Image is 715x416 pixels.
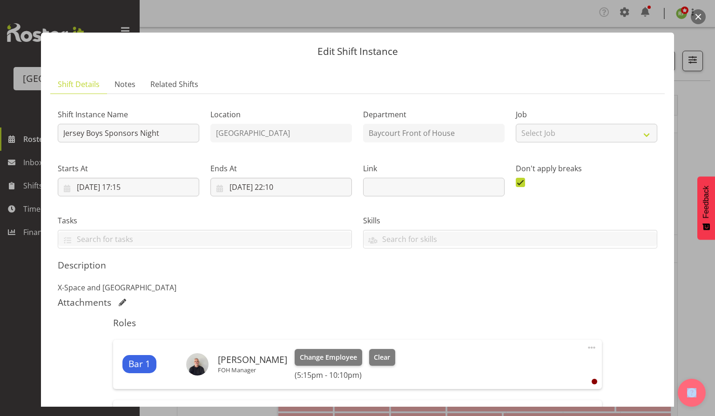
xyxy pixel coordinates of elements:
[364,232,657,246] input: Search for skills
[58,124,199,142] input: Shift Instance Name
[369,349,396,366] button: Clear
[210,163,352,174] label: Ends At
[186,353,209,376] img: aaron-smarte17f1d9530554f4cf5705981c6d53785.png
[516,163,657,174] label: Don't apply breaks
[115,79,135,90] span: Notes
[295,370,395,380] h6: (5:15pm - 10:10pm)
[58,215,352,226] label: Tasks
[58,163,199,174] label: Starts At
[592,379,597,384] div: User is clocked out
[300,352,357,362] span: Change Employee
[363,215,657,226] label: Skills
[58,297,111,308] h5: Attachments
[113,317,601,329] h5: Roles
[58,178,199,196] input: Click to select...
[363,163,505,174] label: Link
[687,388,696,397] img: help-xxl-2.png
[697,176,715,240] button: Feedback - Show survey
[516,109,657,120] label: Job
[702,186,710,218] span: Feedback
[58,232,351,246] input: Search for tasks
[58,109,199,120] label: Shift Instance Name
[374,352,390,362] span: Clear
[295,349,362,366] button: Change Employee
[150,79,198,90] span: Related Shifts
[210,178,352,196] input: Click to select...
[58,260,657,271] h5: Description
[128,357,150,371] span: Bar 1
[218,366,287,374] p: FOH Manager
[218,355,287,365] h6: [PERSON_NAME]
[50,47,665,56] p: Edit Shift Instance
[58,282,657,293] p: X-Space and [GEOGRAPHIC_DATA]
[363,109,505,120] label: Department
[210,109,352,120] label: Location
[58,79,100,90] span: Shift Details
